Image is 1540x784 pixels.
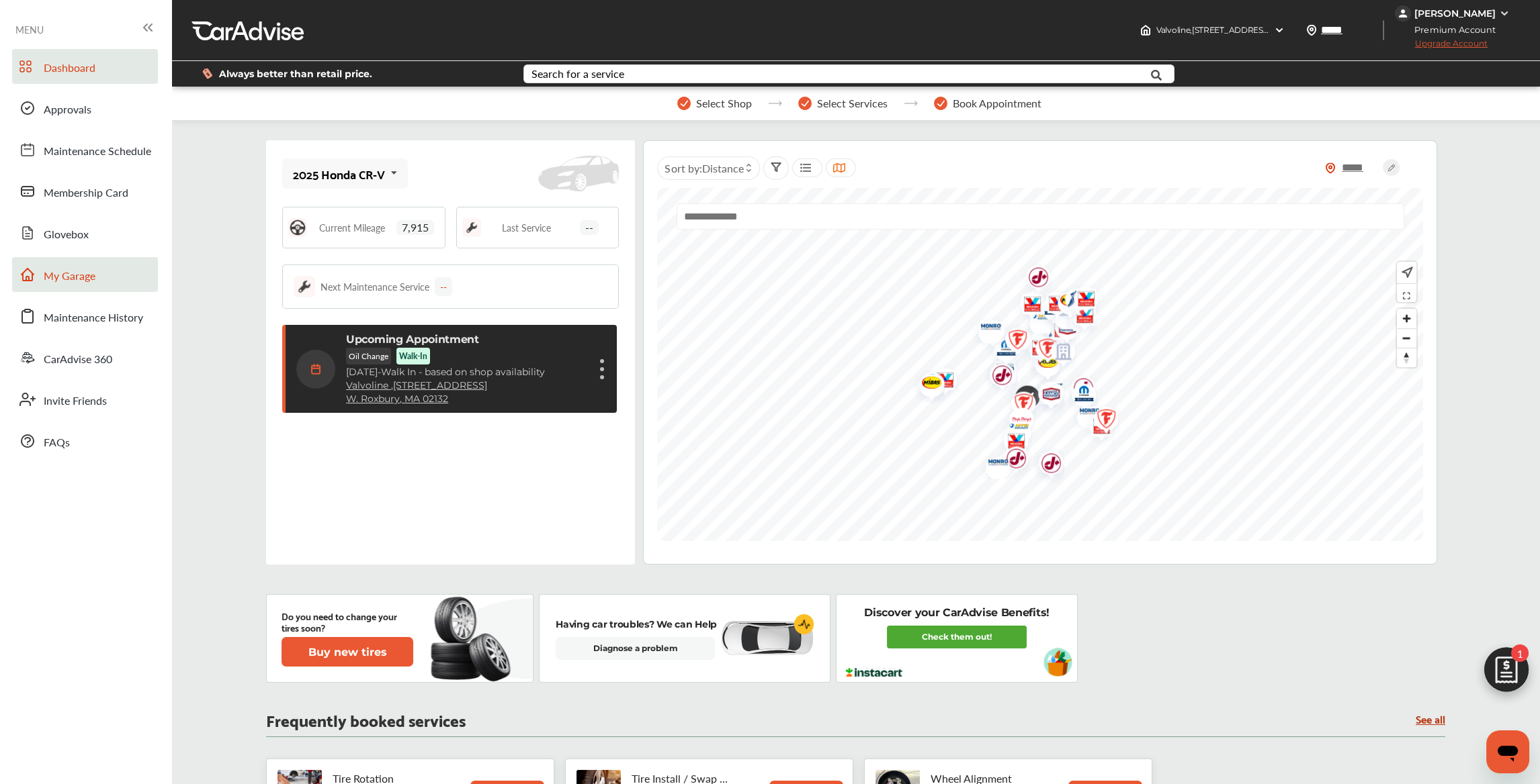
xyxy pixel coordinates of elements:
div: Map marker [909,367,943,402]
div: Map marker [1030,374,1064,413]
p: Do you need to change your tires soon? [282,610,413,633]
div: Map marker [996,414,1030,442]
img: logo-goodyear.png [1030,374,1066,413]
div: Map marker [1055,281,1088,320]
img: empty_shop_logo.394c5474.svg [1041,333,1076,375]
span: Distance [701,160,743,176]
img: cardiogram-logo.18e20815.svg [794,614,814,634]
img: logo-valvoline.png [970,313,1006,355]
div: Map marker [1062,377,1095,415]
img: Midas+Logo_RGB.png [1025,346,1061,381]
div: Map marker [1061,369,1095,411]
p: Frequently booked services [266,713,466,726]
div: Map marker [995,321,1029,363]
span: Maintenance Schedule [44,143,151,160]
span: Invite Friends [44,393,107,410]
span: Premium Account [1396,23,1506,37]
span: Current Mileage [319,223,385,232]
img: stepper-arrow.e24c07c6.svg [768,101,782,106]
span: Book Appointment [953,97,1041,109]
img: logo-aamco.png [1029,375,1064,418]
div: Map marker [994,422,1027,464]
a: Invite Friends [12,382,158,417]
img: location_vector.a44bc228.svg [1306,25,1317,36]
div: Map marker [994,440,1027,482]
a: Maintenance History [12,299,158,334]
div: Map marker [976,450,1009,479]
span: CarAdvise 360 [44,351,112,369]
span: Sort by : [665,160,743,176]
a: Approvals [12,91,158,126]
img: calendar-icon.35d1de04.svg [296,350,335,389]
img: logo-jiffylube.png [1016,258,1052,301]
span: Select Services [817,97,888,109]
div: Map marker [1029,444,1062,487]
a: Buy new tires [282,637,416,667]
span: 7,915 [396,220,434,235]
a: Membership Card [12,174,158,209]
img: logo-goodyear.png [1055,281,1090,320]
img: recenter.ce011a49.svg [1399,265,1413,280]
span: MENU [15,24,44,35]
div: Map marker [980,356,1013,399]
a: My Garage [12,257,158,292]
img: jVpblrzwTbfkPYzPPzSLxeg0AAAAASUVORK5CYII= [1395,5,1411,21]
a: Valvoline ,[STREET_ADDRESS] [346,380,487,391]
img: steering_logo [288,218,307,237]
div: Map marker [1025,346,1059,381]
div: Map marker [1031,290,1065,328]
img: edit-cartIcon.11d11f9a.svg [1474,641,1539,705]
img: instacart-vehicle.0979a191.svg [1043,648,1072,677]
img: stepper-arrow.e24c07c6.svg [904,101,918,106]
img: logo-monro.png [976,450,1011,479]
img: logo-pepboys.png [999,401,1035,443]
img: logo-firestone.png [995,321,1031,363]
a: See all [1416,713,1445,724]
span: Last Service [502,223,551,232]
div: Map marker [1029,375,1062,418]
div: Map marker [1041,333,1074,375]
iframe: Button to launch messaging window [1486,730,1529,773]
img: logo-firestone.png [1001,385,1037,427]
p: Walk In - based on shop availability [346,366,545,378]
canvas: Map [657,188,1423,541]
div: Map marker [1005,379,1039,420]
span: - [378,366,381,378]
div: -- [435,277,452,296]
img: diagnose-vehicle.c84bcb0a.svg [720,620,814,656]
span: Select Shop [696,97,752,109]
img: logo-mopar.png [1062,377,1097,415]
img: stepper-checkmark.b5569197.svg [677,97,691,110]
img: logo-valvoline.png [1079,407,1115,450]
a: FAQs [12,424,158,458]
img: logo-valvoline.png [1010,285,1045,328]
div: Next Maintenance Service [320,280,429,293]
div: 2025 Honda CR-V [293,167,385,181]
img: logo-valvoline.png [1035,285,1070,327]
span: Zoom in [1397,309,1416,328]
div: Map marker [1067,399,1101,428]
div: Map marker [1016,258,1050,301]
span: Valvoline , [STREET_ADDRESS] W. Roxbury , MA 02132 [1156,25,1355,35]
img: logo-firestone.png [1084,400,1119,442]
img: logo-jiffylube.png [1029,444,1064,487]
img: header-home-logo.8d720a4f.svg [1140,25,1151,36]
span: Maintenance History [44,309,143,327]
span: Zoom out [1397,329,1416,348]
img: Midas+Logo_RGB.png [909,367,945,402]
p: Walk-In [399,350,427,362]
a: Glovebox [12,215,158,250]
img: header-down-arrow.9dd2ce7d.svg [1274,25,1285,36]
div: [PERSON_NAME] [1414,7,1496,19]
div: Map marker [1079,407,1113,450]
img: maintenance_logo [462,218,481,237]
span: 1 [1511,644,1529,662]
button: Buy new tires [282,637,413,667]
img: new-tire.a0c7fe23.svg [429,591,518,686]
img: location_vector_orange.38f05af8.svg [1325,162,1336,174]
div: Map marker [1001,385,1035,427]
div: Map marker [970,313,1004,355]
img: logo-mopar.png [910,365,945,403]
div: Map marker [1084,400,1117,442]
img: stepper-checkmark.b5569197.svg [798,97,812,110]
